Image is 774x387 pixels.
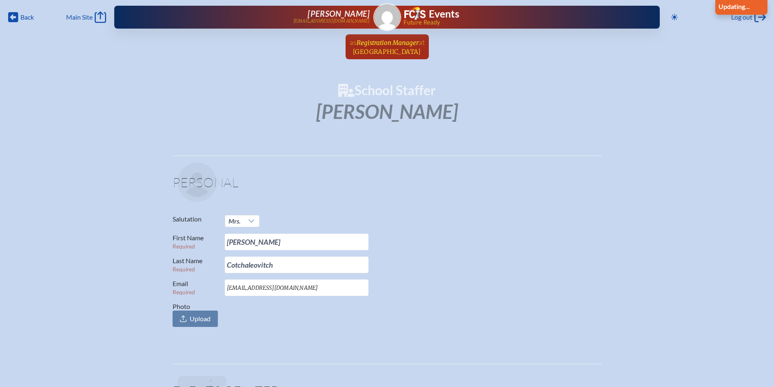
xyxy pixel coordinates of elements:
[316,100,458,123] span: [PERSON_NAME]
[350,38,357,47] span: as
[228,217,241,225] span: Mrs.
[373,3,401,31] a: Gravatar
[419,38,425,47] span: at
[404,7,426,20] img: Florida Council of Independent Schools
[173,176,602,195] h1: Personal
[172,84,603,97] h1: School Staffer
[66,11,106,23] a: Main Site
[173,302,218,327] label: Photo
[404,7,459,21] a: FCIS LogoEvents
[173,243,195,250] span: Required
[308,9,370,18] span: [PERSON_NAME]
[404,7,634,25] div: FCIS Events — Future ready
[173,257,218,273] label: Last Name
[357,39,419,47] span: Registration Manager
[353,48,421,56] span: [GEOGRAPHIC_DATA]
[404,20,633,25] span: Future Ready
[173,234,218,250] label: First Name
[140,9,370,25] a: [PERSON_NAME][EMAIL_ADDRESS][DOMAIN_NAME]
[346,34,428,59] a: asRegistration Managerat[GEOGRAPHIC_DATA]
[190,315,211,323] span: Upload
[173,289,195,295] span: Required
[731,13,752,21] span: Log out
[293,18,370,24] p: [EMAIL_ADDRESS][DOMAIN_NAME]
[719,2,750,10] b: Updating...
[20,13,34,21] span: Back
[429,9,459,19] h1: Events
[173,215,218,223] label: Salutation
[173,280,218,296] label: Email
[66,13,93,21] span: Main Site
[374,4,400,30] img: Gravatar
[173,266,195,273] span: Required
